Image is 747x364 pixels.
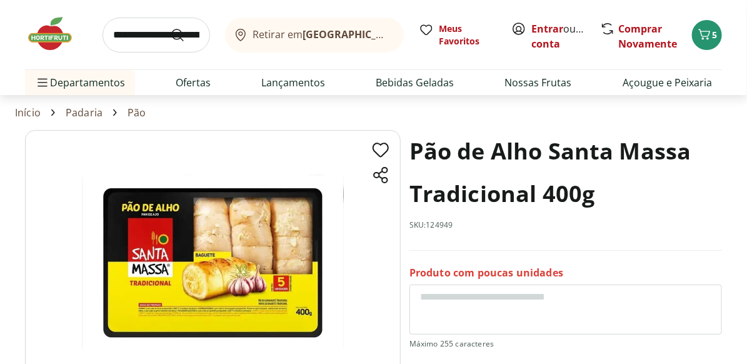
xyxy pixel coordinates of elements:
[15,107,41,118] a: Início
[35,68,125,98] span: Departamentos
[35,68,50,98] button: Menu
[531,21,587,51] span: ou
[623,75,712,90] a: Açougue e Peixaria
[531,22,563,36] a: Entrar
[170,28,200,43] button: Submit Search
[303,28,514,41] b: [GEOGRAPHIC_DATA]/[GEOGRAPHIC_DATA]
[103,18,210,53] input: search
[128,107,146,118] a: Pão
[409,266,563,280] p: Produto com poucas unidades
[712,29,717,41] span: 5
[176,75,211,90] a: Ofertas
[618,22,677,51] a: Comprar Novamente
[419,23,496,48] a: Meus Favoritos
[25,15,88,53] img: Hortifruti
[439,23,496,48] span: Meus Favoritos
[531,22,600,51] a: Criar conta
[225,18,404,53] button: Retirar em[GEOGRAPHIC_DATA]/[GEOGRAPHIC_DATA]
[66,107,103,118] a: Padaria
[376,75,454,90] a: Bebidas Geladas
[409,130,722,215] h1: Pão de Alho Santa Massa Tradicional 400g
[505,75,572,90] a: Nossas Frutas
[253,29,391,40] span: Retirar em
[261,75,325,90] a: Lançamentos
[409,220,453,230] p: SKU: 124949
[692,20,722,50] button: Carrinho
